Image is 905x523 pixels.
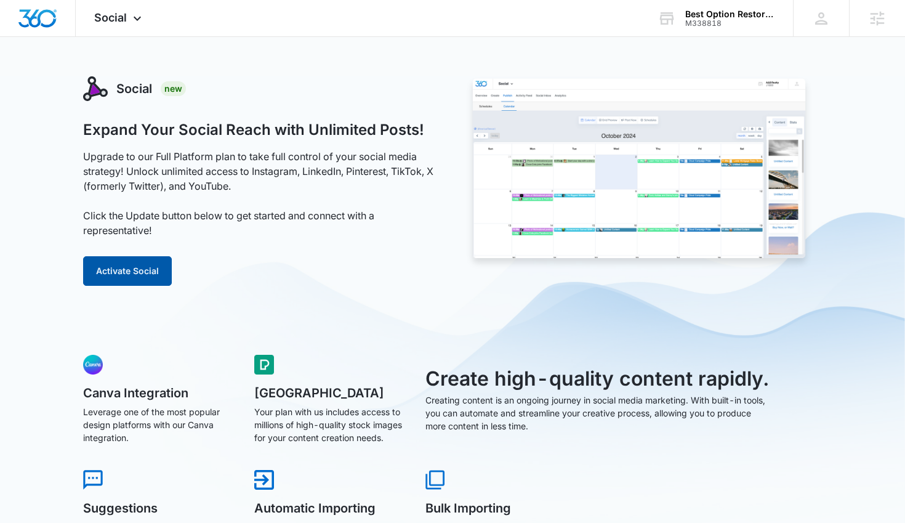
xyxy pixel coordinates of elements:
span: Social [94,11,127,24]
p: Leverage one of the most popular design platforms with our Canva integration. [83,405,237,444]
h5: Suggestions [83,502,237,514]
div: New [161,81,186,96]
div: account name [685,9,775,19]
h5: Canva Integration [83,387,237,399]
h3: Social [116,79,152,98]
h1: Expand Your Social Reach with Unlimited Posts! [83,121,424,139]
h5: Automatic Importing [254,502,408,514]
p: Upgrade to our Full Platform plan to take full control of your social media strategy! Unlock unli... [83,149,439,238]
h5: Bulk Importing [425,502,579,514]
p: Creating content is an ongoing journey in social media marketing. With built-in tools, you can au... [425,394,771,432]
h5: [GEOGRAPHIC_DATA] [254,387,408,399]
div: account id [685,19,775,28]
h3: Create high-quality content rapidly. [425,364,771,394]
button: Activate Social [83,256,172,286]
p: Your plan with us includes access to millions of high-quality stock images for your content creat... [254,405,408,444]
